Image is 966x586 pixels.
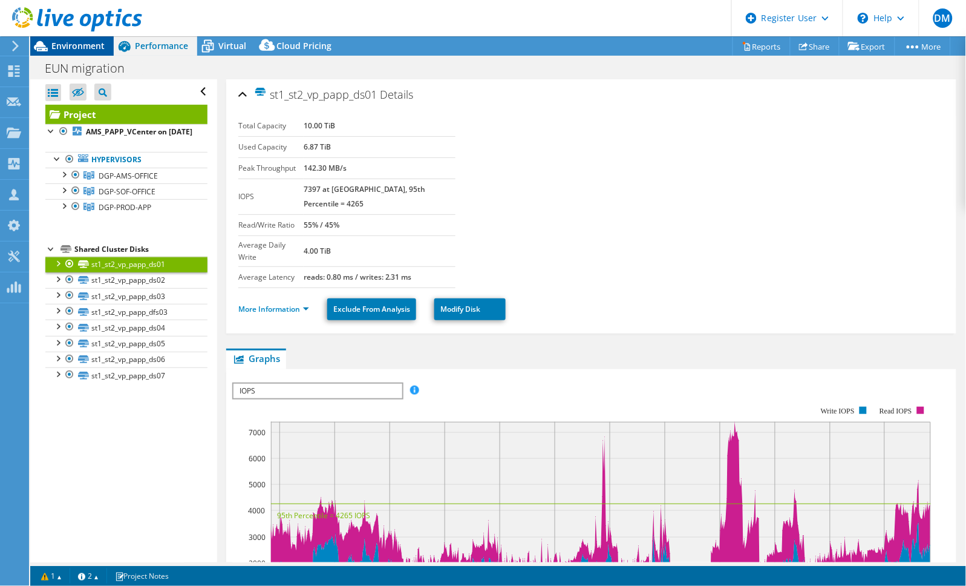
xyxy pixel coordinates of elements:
[276,40,331,51] span: Cloud Pricing
[33,568,70,584] a: 1
[254,87,377,101] span: st1_st2_vp_papp_ds01
[249,427,266,438] text: 7000
[380,87,413,102] span: Details
[86,127,192,137] b: AMS_PAPP_VCenter on [DATE]
[74,242,207,257] div: Shared Cluster Disks
[99,202,151,212] span: DGP-PROD-APP
[895,37,951,56] a: More
[45,352,207,367] a: st1_st2_vp_papp_ds06
[45,124,207,140] a: AMS_PAPP_VCenter on [DATE]
[304,220,339,230] b: 55% / 45%
[218,40,246,51] span: Virtual
[790,37,840,56] a: Share
[249,532,266,542] text: 3000
[106,568,177,584] a: Project Notes
[39,62,143,75] h1: EUN migration
[233,384,401,398] span: IOPS
[51,40,105,51] span: Environment
[304,246,331,256] b: 4.00 TiB
[858,13,869,24] svg: \n
[880,407,913,415] text: Read IOPS
[238,304,309,314] a: More Information
[933,8,953,28] span: DM
[45,336,207,352] a: st1_st2_vp_papp_ds05
[238,162,303,174] label: Peak Throughput
[249,479,266,490] text: 5000
[248,505,265,516] text: 4000
[238,239,303,263] label: Average Daily Write
[821,407,855,415] text: Write IOPS
[434,298,506,320] a: Modify Disk
[232,352,280,364] span: Graphs
[45,183,207,199] a: DGP-SOF-OFFICE
[304,142,331,152] b: 6.87 TiB
[45,257,207,272] a: st1_st2_vp_papp_ds01
[249,558,266,568] text: 2000
[238,271,303,283] label: Average Latency
[45,272,207,288] a: st1_st2_vp_papp_ds02
[327,298,416,320] a: Exclude From Analysis
[45,105,207,124] a: Project
[277,510,370,521] text: 95th Percentile = 4265 IOPS
[238,191,303,203] label: IOPS
[238,219,303,231] label: Read/Write Ratio
[99,171,158,181] span: DGP-AMS-OFFICE
[45,288,207,304] a: st1_st2_vp_papp_ds03
[839,37,895,56] a: Export
[99,186,155,197] span: DGP-SOF-OFFICE
[45,199,207,215] a: DGP-PROD-APP
[70,568,107,584] a: 2
[304,163,347,173] b: 142.30 MB/s
[238,141,303,153] label: Used Capacity
[45,367,207,383] a: st1_st2_vp_papp_ds07
[304,184,426,209] b: 7397 at [GEOGRAPHIC_DATA], 95th Percentile = 4265
[45,320,207,335] a: st1_st2_vp_papp_ds04
[238,120,303,132] label: Total Capacity
[45,168,207,183] a: DGP-AMS-OFFICE
[249,453,266,464] text: 6000
[733,37,791,56] a: Reports
[304,120,335,131] b: 10.00 TiB
[135,40,188,51] span: Performance
[45,152,207,168] a: Hypervisors
[45,304,207,320] a: st1_st2_vp_papp_dfs03
[304,272,412,282] b: reads: 0.80 ms / writes: 2.31 ms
